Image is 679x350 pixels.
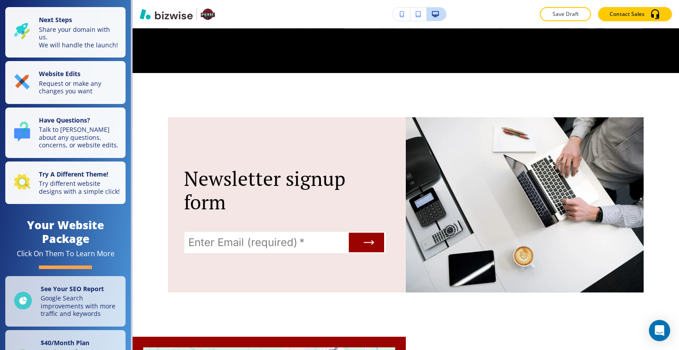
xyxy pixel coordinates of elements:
button: Website EditsRequest or make any changes you want [5,61,126,104]
strong: Have Questions? [39,116,90,124]
button: Contact Sales [598,7,672,21]
p: Contact Sales [610,10,645,18]
img: 2b5d1a2da3131ac28989d48464f4655a.webp [406,117,644,292]
p: Save Draft [551,10,580,18]
img: Your Logo [201,7,215,21]
strong: Next Steps [39,15,72,24]
p: Newsletter signup form [184,167,386,214]
div: Click On Them To Learn More [17,249,114,258]
strong: See Your SEO Report [41,285,104,293]
h4: Your Website Package [5,218,126,246]
strong: Try A Different Theme! [39,170,108,178]
strong: Website Edits [39,69,80,78]
p: Request or make any changes you want [39,80,120,95]
strong: $ 40 /Month Plan [41,338,89,347]
p: Google Search improvements with more traffic and keywords [41,294,120,318]
button: Try A Different Theme!Try different website designs with a simple click! [5,162,126,204]
div: Enter Email [184,231,386,254]
p: Share your domain with us. We will handle the launch! [39,26,120,49]
p: Try different website designs with a simple click! [39,180,120,195]
button: Next StepsShare your domain with us.We will handle the launch! [5,7,126,58]
a: See Your SEO ReportGoogle Search improvements with more traffic and keywords [5,276,126,327]
button: Have Questions?Talk to [PERSON_NAME] about any questions, concerns, or website edits. [5,108,126,158]
img: Bizwise Logo [140,9,193,19]
div: Open Intercom Messenger [649,320,670,341]
p: Talk to [PERSON_NAME] about any questions, concerns, or website edits. [39,126,120,149]
button: Save Draft [540,7,591,21]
